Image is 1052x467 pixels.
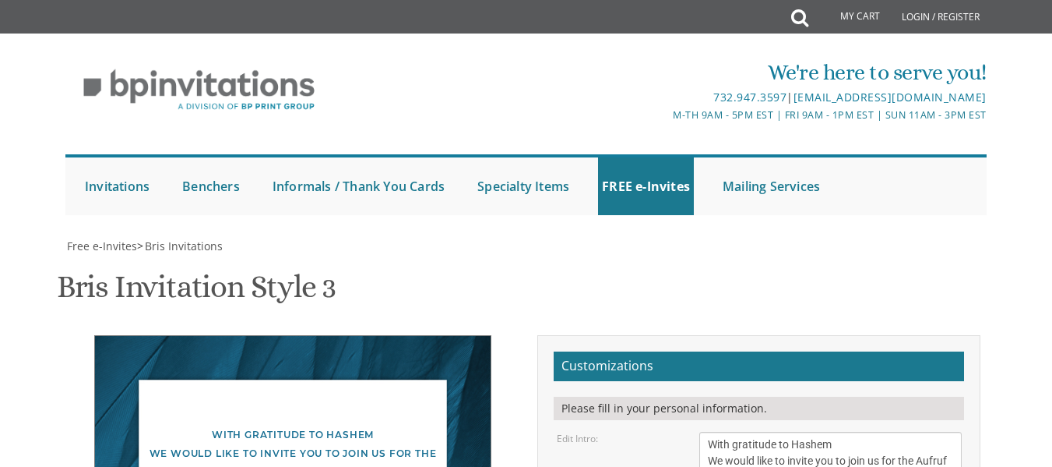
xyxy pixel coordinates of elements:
[807,2,891,33] a: My Cart
[65,58,332,122] img: BP Invitation Loft
[67,239,137,253] span: Free e-Invites
[473,157,573,215] a: Specialty Items
[57,270,336,316] h1: Bris Invitation Style 3
[373,57,987,88] div: We're here to serve you!
[557,432,598,445] label: Edit Intro:
[145,239,223,253] span: Bris Invitations
[65,239,137,253] a: Free e-Invites
[373,107,987,123] div: M-Th 9am - 5pm EST | Fri 9am - 1pm EST | Sun 11am - 3pm EST
[373,88,987,107] div: |
[137,239,223,253] span: >
[598,157,694,215] a: FREE e-Invites
[554,352,964,381] h2: Customizations
[178,157,244,215] a: Benchers
[719,157,824,215] a: Mailing Services
[554,397,964,420] div: Please fill in your personal information.
[269,157,449,215] a: Informals / Thank You Cards
[143,239,223,253] a: Bris Invitations
[713,90,786,104] a: 732.947.3597
[793,90,987,104] a: [EMAIL_ADDRESS][DOMAIN_NAME]
[81,157,153,215] a: Invitations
